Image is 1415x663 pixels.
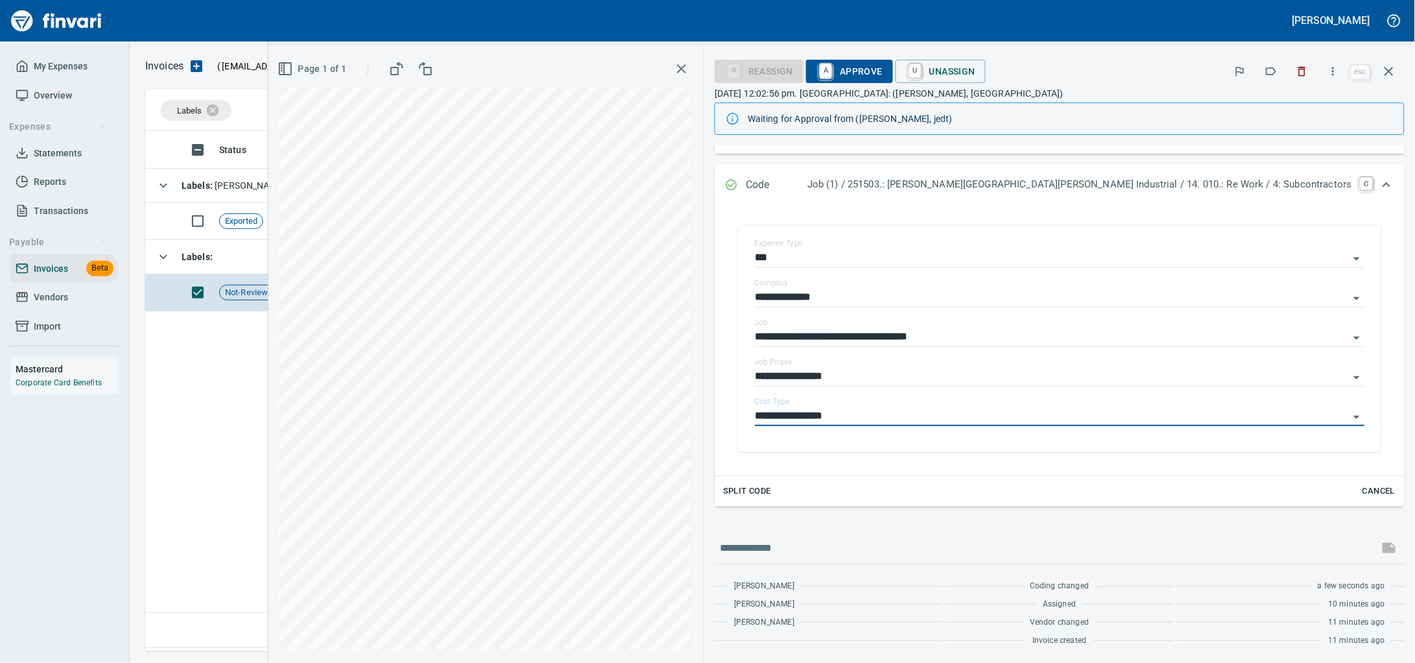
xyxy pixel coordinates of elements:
span: Exported [220,215,263,228]
div: Waiting for Approval from ([PERSON_NAME], jedt) [748,107,1394,130]
button: UUnassign [896,60,986,83]
button: Split Code [720,481,774,501]
div: Expand [715,164,1405,207]
span: Assigned [1043,598,1076,611]
span: 11 minutes ago [1329,634,1385,647]
button: Open [1348,250,1366,268]
span: [PERSON_NAME] [734,616,794,629]
strong: Labels : [182,252,213,262]
span: 11 minutes ago [1329,616,1385,629]
a: Vendors [10,283,119,312]
span: Status [219,142,246,158]
span: Overview [34,88,72,104]
button: Open [1348,329,1366,347]
button: Expenses [4,115,112,139]
a: C [1360,177,1373,190]
span: 10 minutes ago [1329,598,1385,611]
span: Vendor changed [1030,616,1089,629]
span: Coding changed [1030,580,1089,593]
button: Page 1 of 1 [275,57,352,81]
span: a few seconds ago [1318,580,1385,593]
img: Finvari [8,5,105,36]
span: Cancel [1361,484,1396,499]
button: Cancel [1358,481,1399,501]
p: Invoices [145,58,184,74]
label: Company [755,280,789,287]
span: Invoice created [1032,634,1087,647]
p: ( ) [209,60,374,73]
span: This records your message into the invoice and notifies anyone mentioned [1373,533,1405,564]
a: A [820,64,832,78]
span: Unassign [906,60,975,82]
span: Status [219,142,263,158]
span: Reports [34,174,66,190]
span: Expenses [9,119,107,135]
a: esc [1351,65,1370,79]
span: Split Code [723,484,771,499]
label: Expense Type [755,240,803,248]
p: Job (1) / 251503.: [PERSON_NAME][GEOGRAPHIC_DATA][PERSON_NAME] Industrial / 14. 010.: Re Work / 4... [807,177,1352,192]
label: Job [755,319,768,327]
strong: Labels : [182,180,215,191]
a: Import [10,312,119,341]
a: Statements [10,139,119,168]
nav: breadcrumb [145,58,184,74]
p: Code [746,177,807,194]
button: Flag [1226,57,1254,86]
span: Labels [177,106,202,115]
button: Discard [1288,57,1316,86]
a: InvoicesBeta [10,254,119,283]
a: Reports [10,167,119,197]
h5: [PERSON_NAME] [1292,14,1370,27]
span: Import [34,319,61,335]
span: Invoices [34,261,68,277]
a: My Expenses [10,52,119,81]
span: [PERSON_NAME] [182,180,285,191]
span: My Expenses [34,58,88,75]
button: Open [1348,289,1366,307]
span: Approve [816,60,883,82]
a: Corporate Card Benefits [16,378,102,387]
span: [PERSON_NAME] [734,598,794,611]
button: More [1319,57,1348,86]
span: Payable [9,234,107,250]
div: Reassign [715,65,803,76]
span: Close invoice [1348,56,1405,87]
a: U [909,64,922,78]
p: [DATE] 12:02:56 pm. [GEOGRAPHIC_DATA]: ([PERSON_NAME], [GEOGRAPHIC_DATA]) [715,87,1405,100]
button: Open [1348,368,1366,387]
button: Open [1348,408,1366,426]
span: Transactions [34,203,88,219]
button: [PERSON_NAME] [1289,10,1373,30]
span: Vendors [34,289,68,306]
button: Labels [1257,57,1285,86]
span: [EMAIL_ADDRESS][DOMAIN_NAME] [220,60,370,73]
button: AApprove [806,60,893,83]
span: [PERSON_NAME] [734,580,794,593]
a: Overview [10,81,119,110]
div: Expand [715,207,1405,507]
a: Transactions [10,197,119,226]
span: Page 1 of 1 [280,61,347,77]
span: Not-Reviewed [220,287,283,299]
label: Cost Type [755,398,790,406]
span: Beta [86,261,113,276]
h6: Mastercard [16,362,119,376]
label: Job Phase [755,359,792,367]
button: Payable [4,230,112,254]
button: Upload an Invoice [184,58,209,74]
div: Labels [161,100,232,121]
span: Statements [34,145,82,162]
